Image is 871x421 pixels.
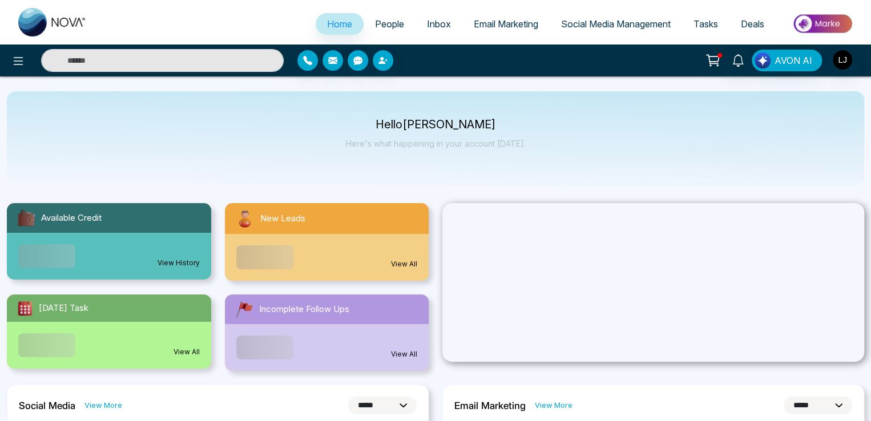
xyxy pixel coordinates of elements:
[416,13,462,35] a: Inbox
[16,208,37,228] img: availableCredit.svg
[84,400,122,411] a: View More
[18,8,87,37] img: Nova CRM Logo
[158,258,200,268] a: View History
[561,18,671,30] span: Social Media Management
[218,203,436,281] a: New LeadsView All
[427,18,451,30] span: Inbox
[327,18,352,30] span: Home
[454,400,526,411] h2: Email Marketing
[741,18,764,30] span: Deals
[682,13,729,35] a: Tasks
[39,302,88,315] span: [DATE] Task
[550,13,682,35] a: Social Media Management
[346,120,526,129] p: Hello [PERSON_NAME]
[364,13,416,35] a: People
[781,11,864,37] img: Market-place.gif
[259,303,349,316] span: Incomplete Follow Ups
[391,349,417,359] a: View All
[775,54,812,67] span: AVON AI
[693,18,718,30] span: Tasks
[41,212,102,225] span: Available Credit
[260,212,305,225] span: New Leads
[234,208,256,229] img: newLeads.svg
[729,13,776,35] a: Deals
[234,299,255,319] img: followUps.svg
[218,294,436,371] a: Incomplete Follow UpsView All
[346,139,526,148] p: Here's what happening in your account [DATE].
[833,50,852,70] img: User Avatar
[755,52,771,68] img: Lead Flow
[316,13,364,35] a: Home
[752,50,822,71] button: AVON AI
[535,400,572,411] a: View More
[375,18,404,30] span: People
[462,13,550,35] a: Email Marketing
[391,259,417,269] a: View All
[174,347,200,357] a: View All
[16,299,34,317] img: todayTask.svg
[19,400,75,411] h2: Social Media
[474,18,538,30] span: Email Marketing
